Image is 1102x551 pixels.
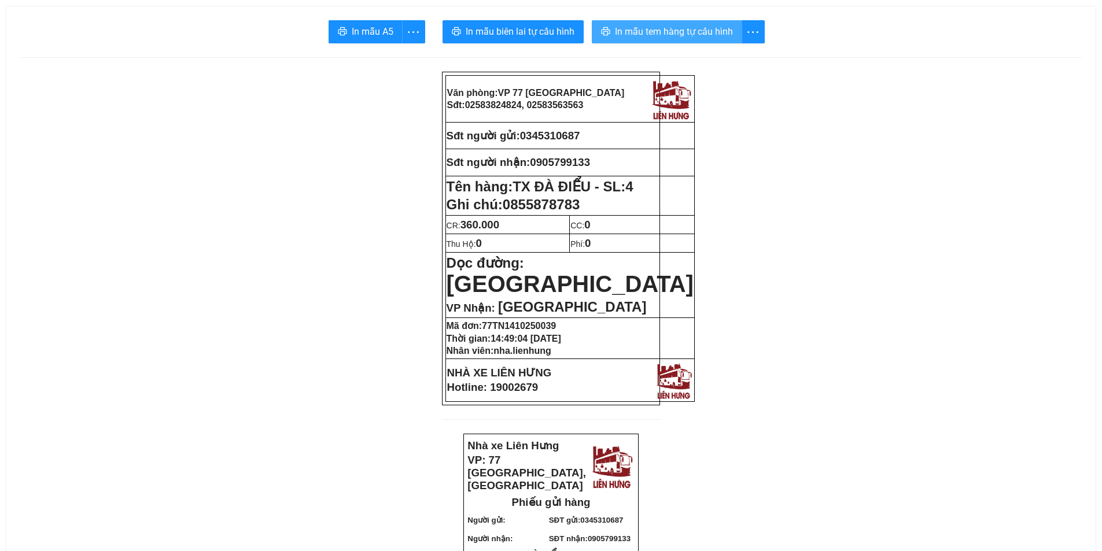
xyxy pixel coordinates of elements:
[447,271,694,297] span: [GEOGRAPHIC_DATA]
[467,439,559,452] strong: Nhà xe Liên Hưng
[443,20,584,43] button: printerIn mẫu biên lai tự cấu hình
[4,20,123,58] strong: VP: 77 [GEOGRAPHIC_DATA], [GEOGRAPHIC_DATA]
[329,20,403,43] button: printerIn mẫu A5
[447,239,482,249] span: Thu Hộ:
[585,237,591,249] span: 0
[513,179,633,194] span: TX ĐÀ ĐIỂU - SL:
[447,130,520,142] strong: Sđt người gửi:
[570,221,591,230] span: CC:
[402,20,425,43] button: more
[447,179,633,194] strong: Tên hàng:
[615,24,733,39] span: In mẫu tem hàng tự cấu hình
[654,360,694,400] img: logo
[447,302,495,314] span: VP Nhận:
[4,82,42,91] strong: Người gửi:
[447,221,500,230] span: CR:
[601,27,610,38] span: printer
[498,299,646,315] span: [GEOGRAPHIC_DATA]
[447,88,625,98] strong: Văn phòng:
[447,321,556,331] strong: Mã đơn:
[47,62,126,75] strong: Phiếu gửi hàng
[116,82,159,91] span: 0345310687
[467,534,513,543] strong: Người nhận:
[4,6,95,18] strong: Nhà xe Liên Hưng
[592,20,742,43] button: printerIn mẫu tem hàng tự cấu hình
[482,321,556,331] span: 77TN1410250039
[476,237,482,249] span: 0
[403,25,425,39] span: more
[549,516,624,524] strong: SĐT gửi:
[580,516,623,524] span: 0345310687
[742,20,765,43] button: more
[742,25,764,39] span: more
[460,219,499,231] span: 360.000
[447,346,551,356] strong: Nhân viên:
[447,197,580,212] span: Ghi chú:
[588,534,631,543] span: 0905799133
[84,82,159,91] strong: SĐT gửi:
[467,454,586,491] strong: VP: 77 [GEOGRAPHIC_DATA], [GEOGRAPHIC_DATA]
[447,100,584,110] strong: Sđt:
[452,27,461,38] span: printer
[447,367,552,379] strong: NHÀ XE LIÊN HƯNG
[447,156,530,168] strong: Sđt người nhận:
[447,255,694,295] strong: Dọc đường:
[584,219,590,231] span: 0
[649,77,693,121] img: logo
[491,334,561,343] span: 14:49:04 [DATE]
[124,8,169,56] img: logo
[338,27,347,38] span: printer
[589,442,635,490] img: logo
[530,156,590,168] span: 0905799133
[447,381,539,393] strong: Hotline: 19002679
[352,24,393,39] span: In mẫu A5
[520,130,580,142] span: 0345310687
[549,534,631,543] strong: SĐT nhận:
[465,100,584,110] span: 02583824824, 02583563563
[493,346,551,356] span: nha.lienhung
[498,88,625,98] span: VP 77 [GEOGRAPHIC_DATA]
[466,24,574,39] span: In mẫu biên lai tự cấu hình
[503,197,580,212] span: 0855878783
[570,239,591,249] span: Phí:
[467,516,505,524] strong: Người gửi:
[625,179,633,194] span: 4
[512,496,591,508] strong: Phiếu gửi hàng
[447,334,561,343] strong: Thời gian:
